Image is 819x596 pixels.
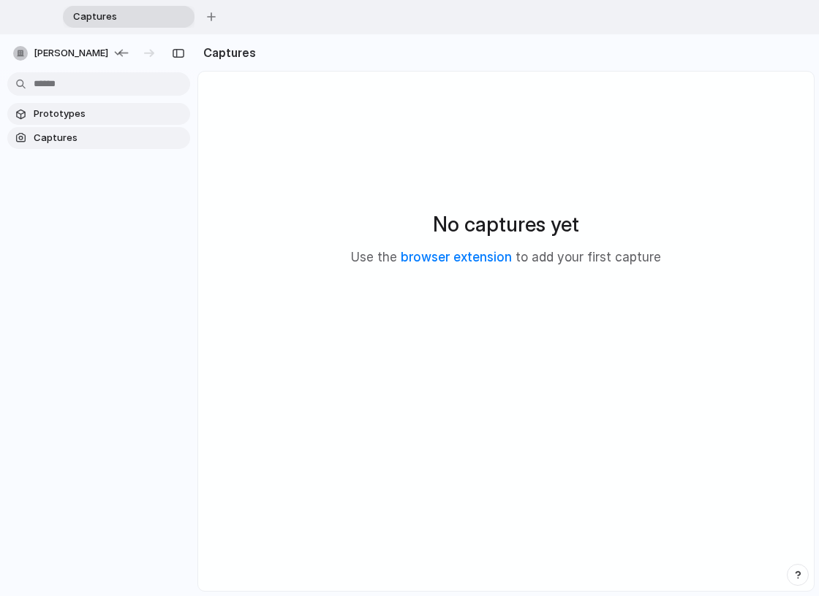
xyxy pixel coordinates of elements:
button: [PERSON_NAME] [7,42,131,65]
div: Captures [63,6,195,28]
span: Captures [67,9,171,24]
span: Captures [34,131,184,145]
h2: Captures [197,44,256,61]
h2: No captures yet [433,209,579,240]
a: Prototypes [7,103,190,125]
span: Prototypes [34,107,184,121]
p: Use the to add your first capture [351,248,661,267]
a: Captures [7,127,190,149]
a: browser extension [401,250,512,264]
span: [PERSON_NAME] [34,46,108,61]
